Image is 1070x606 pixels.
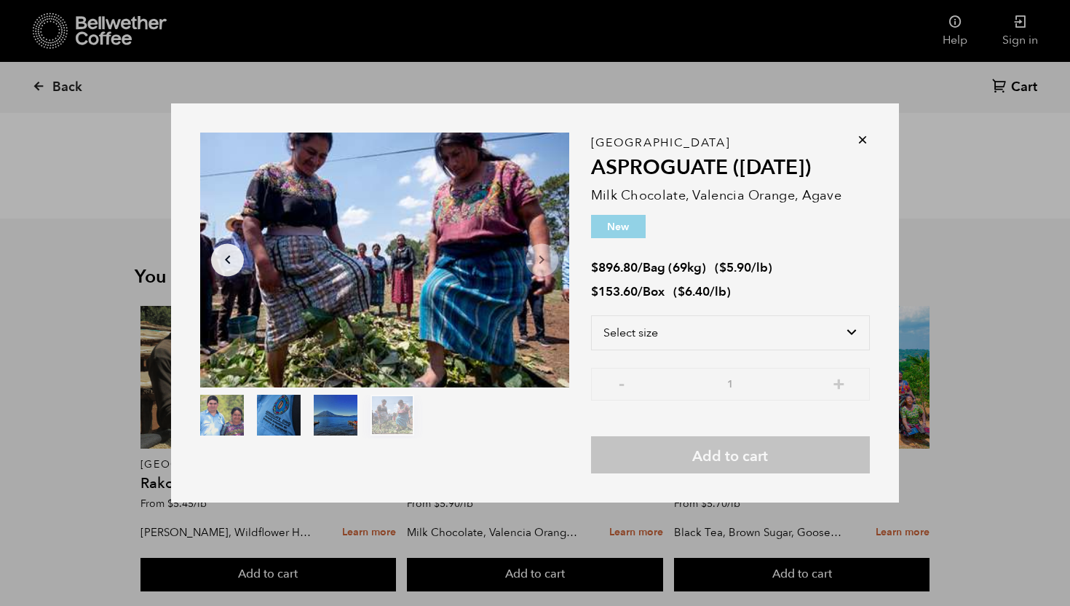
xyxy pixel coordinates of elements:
[673,283,731,300] span: ( )
[613,375,631,390] button: -
[591,215,646,238] p: New
[710,283,726,300] span: /lb
[638,283,643,300] span: /
[678,283,710,300] bdi: 6.40
[678,283,685,300] span: $
[591,186,870,205] p: Milk Chocolate, Valencia Orange, Agave
[591,283,598,300] span: $
[591,436,870,473] button: Add to cart
[638,259,643,276] span: /
[591,283,638,300] bdi: 153.60
[643,283,665,300] span: Box
[719,259,751,276] bdi: 5.90
[591,259,638,276] bdi: 896.80
[715,259,772,276] span: ( )
[719,259,726,276] span: $
[643,259,706,276] span: Bag (69kg)
[751,259,768,276] span: /lb
[591,156,870,181] h2: ASPROGUATE ([DATE])
[591,259,598,276] span: $
[830,375,848,390] button: +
